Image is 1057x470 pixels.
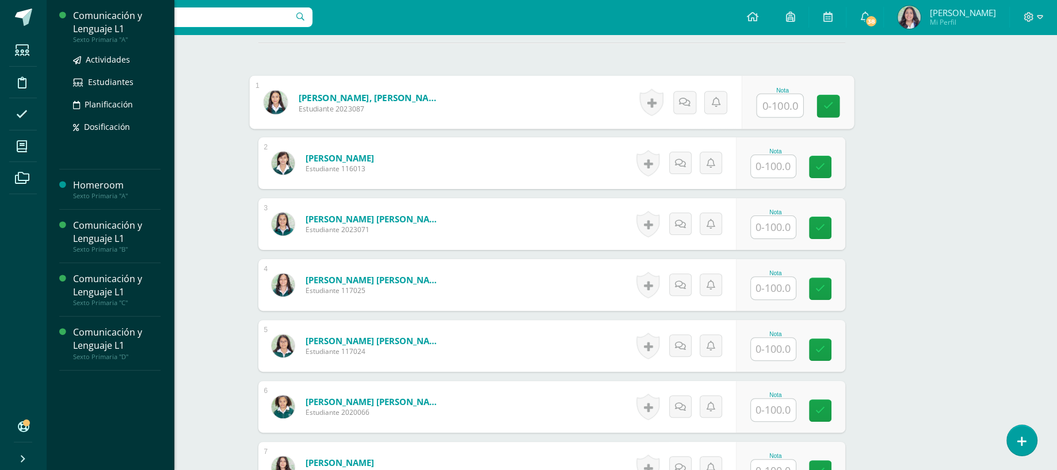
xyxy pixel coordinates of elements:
img: c0c2134e7e1cddf01a06904f4df438f0.png [272,395,295,418]
div: Nota [750,270,801,276]
a: [PERSON_NAME], [PERSON_NAME] [298,91,440,103]
a: Actividades [73,53,161,66]
a: Dosificación [73,120,161,133]
div: Comunicación y Lenguaje L1 [73,9,161,36]
a: Estudiantes [73,75,161,88]
img: ba697c01f619bcc244a803c19616fcd5.png [272,213,295,236]
a: [PERSON_NAME] [306,457,374,468]
span: Mi Perfil [929,17,995,27]
a: [PERSON_NAME] [PERSON_NAME] [306,213,444,225]
a: Comunicación y Lenguaje L1Sexto Primaria "D" [73,326,161,360]
div: Nota [750,392,801,398]
a: [PERSON_NAME] [PERSON_NAME] [306,335,444,346]
span: Estudiante 116013 [306,164,374,174]
span: Estudiante 2023071 [306,225,444,234]
span: Estudiantes [88,76,133,87]
div: Nota [750,148,801,155]
input: 0-100.0 [751,277,796,299]
a: [PERSON_NAME] [306,152,374,164]
div: Nota [750,209,801,215]
span: Estudiante 117025 [306,286,444,295]
div: Nota [756,87,808,93]
a: Comunicación y Lenguaje L1Sexto Primaria "B" [73,219,161,253]
a: HomeroomSexto Primaria "A" [73,179,161,200]
span: Planificación [85,99,133,110]
input: 0-100.0 [757,94,803,117]
img: 2054723c2f74f367978d1dcba6abb0dd.png [272,273,295,296]
div: Sexto Primaria "C" [73,299,161,307]
a: [PERSON_NAME] [PERSON_NAME] [306,274,444,286]
div: Comunicación y Lenguaje L1 [73,219,161,245]
div: Nota [750,453,801,459]
img: a12fc65b0223385424732d295237aaac.png [272,152,295,175]
span: Estudiante 2023087 [298,103,440,114]
div: Sexto Primaria "B" [73,245,161,253]
div: Sexto Primaria "A" [73,36,161,44]
div: Sexto Primaria "A" [73,192,161,200]
span: [PERSON_NAME] [929,7,995,18]
input: 0-100.0 [751,399,796,421]
span: Dosificación [84,121,130,132]
a: [PERSON_NAME] [PERSON_NAME] [306,396,444,407]
div: Comunicación y Lenguaje L1 [73,272,161,299]
span: 38 [865,15,877,28]
a: Comunicación y Lenguaje L1Sexto Primaria "C" [73,272,161,307]
a: Planificación [73,98,161,111]
a: Comunicación y Lenguaje L1Sexto Primaria "A" [73,9,161,44]
input: 0-100.0 [751,338,796,360]
img: 98f1ff65bf065083f0e4bab7aa3c1e52.png [264,90,287,114]
div: Sexto Primaria "D" [73,353,161,361]
span: Estudiante 2020066 [306,407,444,417]
div: Comunicación y Lenguaje L1 [73,326,161,352]
span: Actividades [86,54,130,65]
span: Estudiante 117024 [306,346,444,356]
input: 0-100.0 [751,216,796,238]
input: Busca un usuario... [54,7,312,27]
img: 15eb0865d6d49841cced8cfe407d53f0.png [272,334,295,357]
div: Nota [750,331,801,337]
img: e27adc6703b1afc23c70ebe5807cf627.png [898,6,921,29]
input: 0-100.0 [751,155,796,178]
div: Homeroom [73,179,161,192]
